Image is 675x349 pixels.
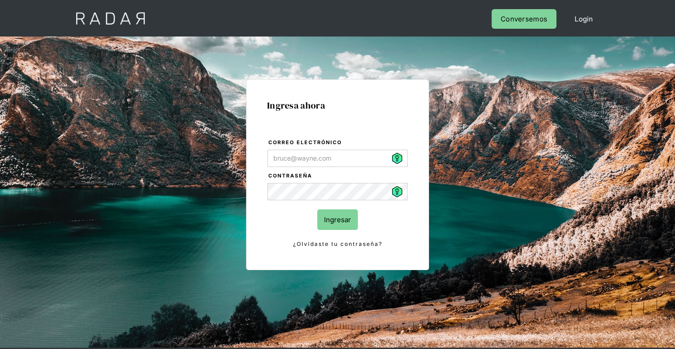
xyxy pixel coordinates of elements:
input: bruce@wayne.com [267,150,408,167]
a: ¿Olvidaste tu contraseña? [267,239,408,249]
input: Ingresar [317,209,358,230]
form: Login Form [267,138,408,249]
a: Conversemos [492,9,556,29]
h1: Ingresa ahora [267,100,408,110]
label: Contraseña [268,172,408,181]
label: Correo electrónico [268,138,408,147]
a: Login [565,9,602,29]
